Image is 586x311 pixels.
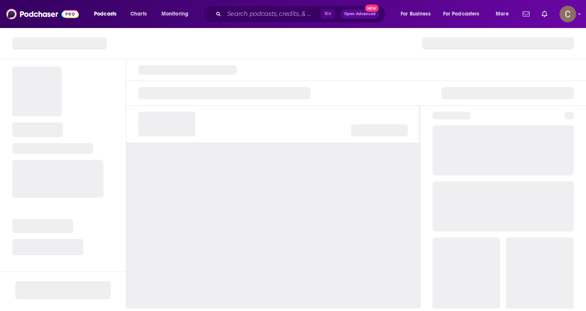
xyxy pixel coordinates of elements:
[395,8,440,20] button: open menu
[321,9,335,19] span: ⌘ K
[438,8,490,20] button: open menu
[161,9,188,19] span: Monitoring
[130,9,147,19] span: Charts
[559,6,576,22] img: User Profile
[443,9,479,19] span: For Podcasters
[89,8,126,20] button: open menu
[496,9,509,19] span: More
[210,5,393,23] div: Search podcasts, credits, & more...
[125,8,151,20] a: Charts
[344,12,376,16] span: Open Advanced
[539,8,550,20] a: Show notifications dropdown
[401,9,431,19] span: For Business
[559,6,576,22] span: Logged in as clay.bolton
[224,8,321,20] input: Search podcasts, credits, & more...
[559,6,576,22] button: Show profile menu
[6,7,79,21] img: Podchaser - Follow, Share and Rate Podcasts
[490,8,518,20] button: open menu
[520,8,533,20] a: Show notifications dropdown
[365,5,379,12] span: New
[94,9,116,19] span: Podcasts
[341,9,379,19] button: Open AdvancedNew
[156,8,198,20] button: open menu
